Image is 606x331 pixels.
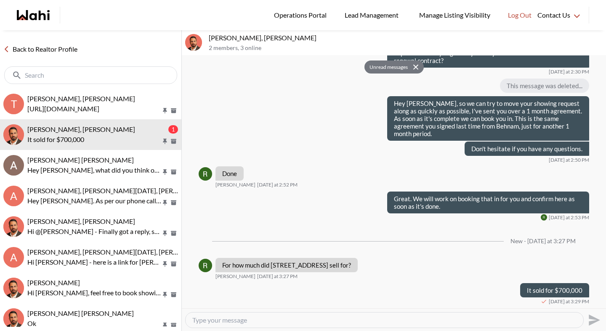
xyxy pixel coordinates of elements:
span: [PERSON_NAME], [PERSON_NAME] [27,125,135,133]
p: [PERSON_NAME], [PERSON_NAME] [209,34,603,42]
time: 2025-09-02T18:30:10.825Z [549,68,589,75]
span: [PERSON_NAME] [215,181,255,188]
img: M [3,308,24,329]
span: [PERSON_NAME], [PERSON_NAME] [27,217,135,225]
div: Rita Kukendran [199,167,212,181]
p: Don't hesitate if you have any questions. [471,145,582,152]
p: Hey [PERSON_NAME], so we can try to move your showing request along as quickly as possible, I've ... [394,100,582,137]
time: 2025-09-02T19:29:28.020Z [549,298,589,305]
div: New - [DATE] at 3:27 PM [510,238,576,245]
p: Ok [27,318,161,328]
div: A [3,186,24,206]
div: Rita Kukendran, Behnam [185,34,202,51]
button: Pin [161,322,169,329]
button: Pin [161,260,169,268]
span: Manage Listing Visibility [417,10,493,21]
p: It sold for $700,000 [27,134,161,144]
button: Archive [169,199,178,206]
p: [URL][DOMAIN_NAME] [27,104,161,114]
button: Archive [169,230,178,237]
span: Operations Portal [274,10,330,21]
div: Kin Mohamed, Behnam [3,278,24,298]
time: 2025-09-02T18:50:39.310Z [549,157,589,163]
div: Caroline Rouben, Behnam [3,216,24,237]
p: 2 members , 3 online [209,45,603,52]
img: R [185,34,202,51]
button: Pin [161,138,169,145]
img: R [3,124,24,145]
button: Archive [169,322,178,329]
p: Great. We will work on booking that in for you and confirm here as soon as it's done. [394,195,582,210]
textarea: Type your message [192,316,577,324]
div: 1 [168,125,178,134]
div: T [3,94,24,114]
button: Archive [169,168,178,176]
time: 2025-09-02T19:27:58.959Z [257,273,298,280]
button: Archive [169,138,178,145]
input: Search [25,71,158,79]
time: 2025-09-02T18:52:22.203Z [257,181,298,188]
p: Done [222,170,237,177]
button: Archive [169,291,178,298]
button: Send [584,310,603,329]
div: A [3,247,24,268]
p: Hi [PERSON_NAME], feel free to book showings for these properties as per your convenience and we ... [27,288,161,298]
button: Pin [161,107,169,114]
button: Archive [169,107,178,114]
button: Pin [161,199,169,206]
button: Pin [161,168,169,176]
button: Unread messages [364,60,410,74]
span: [PERSON_NAME] [215,273,255,280]
p: Hey [PERSON_NAME], what did you think of the unit? [27,165,161,175]
a: Wahi homepage [17,10,50,20]
span: [PERSON_NAME], [PERSON_NAME][DATE], [PERSON_NAME] [27,187,211,194]
div: This message was deleted... [500,79,589,93]
span: [PERSON_NAME], [PERSON_NAME][DATE], [PERSON_NAME], [PERSON_NAME], [PERSON_NAME] [27,248,322,256]
div: Muhammad Ali Zaheer, Behnam [3,308,24,329]
div: Rita Kukendran, Behnam [3,124,24,145]
span: Lead Management [345,10,401,21]
div: Asad Abaid, Michelle [3,155,24,176]
button: Archive [169,260,178,268]
img: A [3,155,24,176]
p: Hi @[PERSON_NAME] - Finally got a reply, sorry for the delay. I just sent you an email regarding ... [27,226,161,236]
img: K [3,278,24,298]
span: [PERSON_NAME], [PERSON_NAME] [27,95,135,102]
p: It sold for $700,000 [527,286,582,294]
span: Log Out [508,10,532,21]
time: 2025-09-02T18:53:07.901Z [549,214,589,221]
p: Hi [PERSON_NAME] - here is a link for [PERSON_NAME] calendar so you can book in a time to speak w... [27,257,161,267]
div: Rita Kukendran [541,214,547,221]
span: [PERSON_NAME] [27,278,80,286]
img: C [3,216,24,237]
img: R [199,167,212,181]
img: R [199,259,212,272]
span: [PERSON_NAME] [PERSON_NAME] [27,156,134,164]
button: Pin [161,291,169,298]
button: Pin [161,230,169,237]
img: R [541,214,547,221]
span: [PERSON_NAME] [PERSON_NAME] [27,309,134,317]
p: For how much did [STREET_ADDRESS] sell for? [222,261,351,269]
div: Rita Kukendran [199,259,212,272]
p: Hey [PERSON_NAME]. As per our phone call this morning, your lawyer will be able to best advise yo... [27,196,161,206]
